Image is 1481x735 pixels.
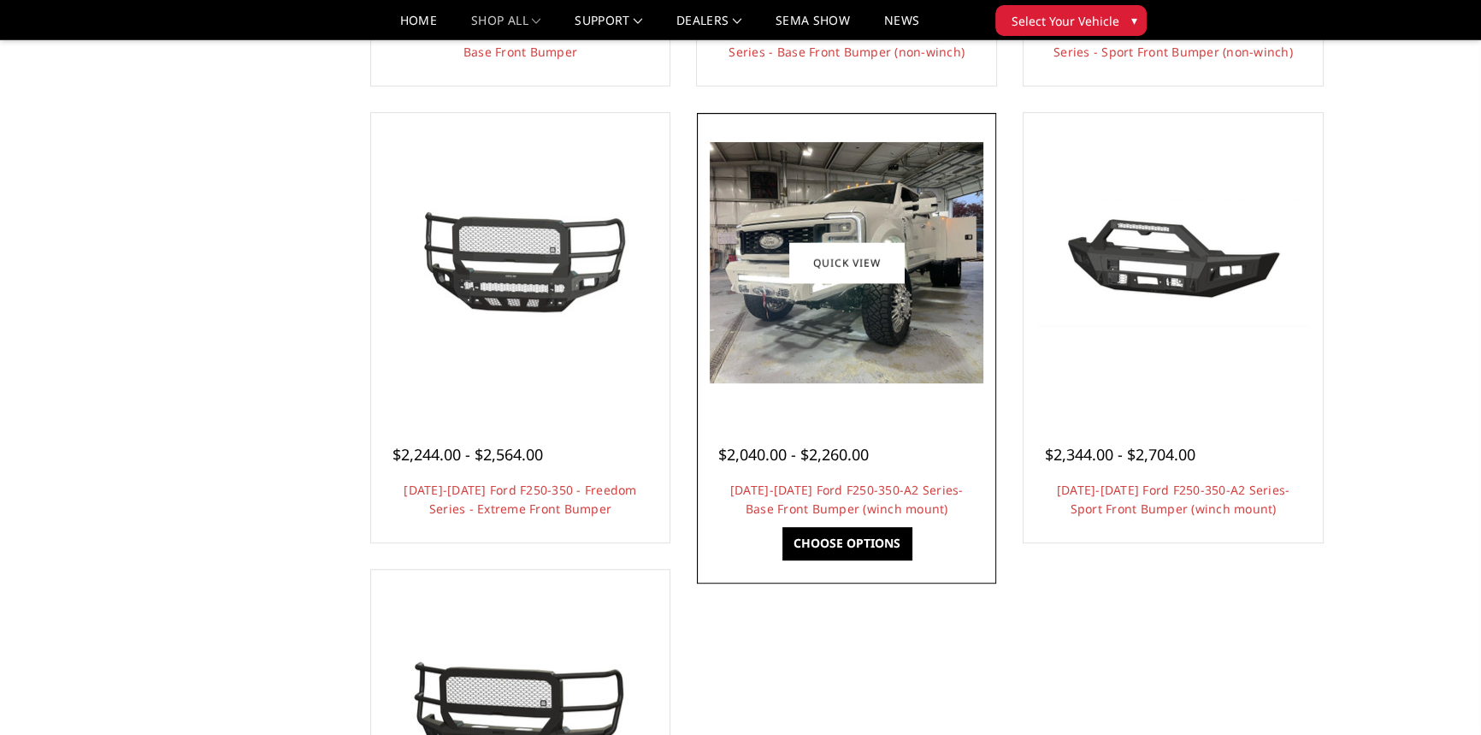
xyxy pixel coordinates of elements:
a: Dealers [676,15,741,39]
a: SEMA Show [776,15,850,39]
a: Support [575,15,642,39]
a: [DATE]-[DATE] Ford F250-350-A2 Series-Sport Front Bumper (winch mount) [1057,482,1290,517]
span: ▾ [1131,11,1137,29]
a: shop all [471,15,540,39]
a: Quick view [789,243,904,283]
button: Select Your Vehicle [995,5,1147,36]
span: $2,344.00 - $2,704.00 [1045,444,1195,465]
img: 2023-2025 Ford F250-350-A2 Series-Base Front Bumper (winch mount) [710,142,983,383]
a: News [884,15,919,39]
span: Select Your Vehicle [1012,12,1119,30]
span: $2,244.00 - $2,564.00 [392,444,543,465]
a: [DATE]-[DATE] Ford F250-350-A2 Series-Base Front Bumper (winch mount) [730,482,964,517]
a: [DATE]-[DATE] Ford F250-350 - Freedom Series - Extreme Front Bumper [404,482,636,517]
a: 2023-2025 Ford F250-350 - Freedom Series - Extreme Front Bumper 2023-2025 Ford F250-350 - Freedom... [375,117,666,408]
a: 2023-2025 Ford F250-350-A2 Series-Base Front Bumper (winch mount) 2023-2025 Ford F250-350-A2 Seri... [701,117,992,408]
a: Home [400,15,437,39]
a: Choose Options [782,527,912,560]
a: 2023-2025 Ford F250-350-A2 Series-Sport Front Bumper (winch mount) 2023-2025 Ford F250-350-A2 Ser... [1028,117,1319,408]
span: $2,040.00 - $2,260.00 [718,444,869,465]
iframe: Chat Widget [1395,653,1481,735]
